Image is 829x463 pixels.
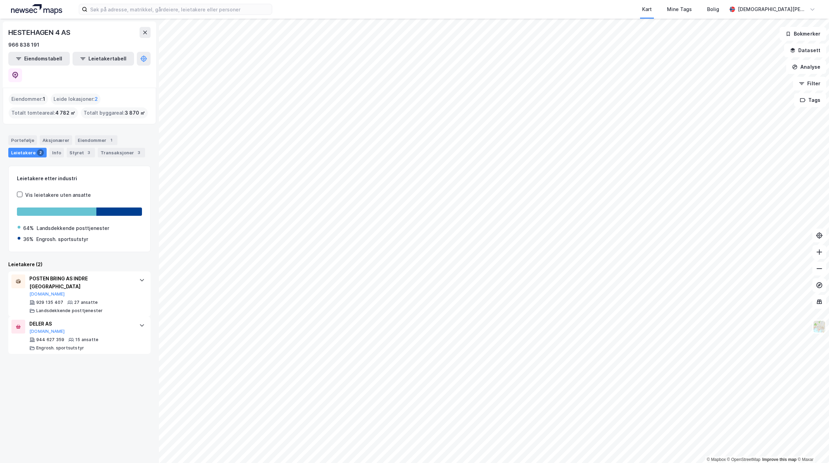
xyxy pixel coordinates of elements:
[108,137,115,144] div: 1
[667,5,692,13] div: Mine Tags
[36,300,63,305] div: 929 135 407
[67,148,95,157] div: Styret
[36,235,88,243] div: Engrosh. sportsutstyr
[74,300,98,305] div: 27 ansatte
[95,95,98,103] span: 2
[8,41,39,49] div: 966 838 191
[81,107,148,118] div: Totalt byggareal :
[738,5,807,13] div: [DEMOGRAPHIC_DATA][PERSON_NAME]
[87,4,272,15] input: Søk på adresse, matrikkel, gårdeiere, leietakere eller personer
[23,224,34,232] div: 64%
[51,94,101,105] div: Leide lokasjoner :
[762,457,797,462] a: Improve this map
[36,308,103,314] div: Landsdekkende posttjenester
[813,320,826,333] img: Z
[794,93,826,107] button: Tags
[98,148,145,157] div: Transaksjoner
[73,52,134,66] button: Leietakertabell
[29,329,65,334] button: [DOMAIN_NAME]
[25,191,91,199] div: Vis leietakere uten ansatte
[75,337,98,343] div: 15 ansatte
[36,345,84,351] div: Engrosh. sportsutstyr
[75,135,117,145] div: Eiendommer
[8,135,37,145] div: Portefølje
[29,274,132,291] div: POSTEN BRING AS INDRE [GEOGRAPHIC_DATA]
[125,109,145,117] span: 3 870 ㎡
[40,135,72,145] div: Aksjonærer
[55,109,75,117] span: 4 782 ㎡
[17,174,142,183] div: Leietakere etter industri
[37,224,109,232] div: Landsdekkende posttjenester
[780,27,826,41] button: Bokmerker
[727,457,761,462] a: OpenStreetMap
[29,291,65,297] button: [DOMAIN_NAME]
[49,148,64,157] div: Info
[43,95,45,103] span: 1
[9,107,78,118] div: Totalt tomteareal :
[707,457,726,462] a: Mapbox
[36,337,64,343] div: 944 627 359
[23,235,34,243] div: 36%
[37,149,44,156] div: 2
[794,430,829,463] iframe: Chat Widget
[85,149,92,156] div: 3
[8,27,72,38] div: HESTEHAGEN 4 AS
[8,148,47,157] div: Leietakere
[135,149,142,156] div: 3
[793,77,826,90] button: Filter
[784,44,826,57] button: Datasett
[707,5,719,13] div: Bolig
[29,320,132,328] div: DELER AS
[786,60,826,74] button: Analyse
[8,260,151,269] div: Leietakere (2)
[642,5,652,13] div: Kart
[9,94,48,105] div: Eiendommer :
[11,4,62,15] img: logo.a4113a55bc3d86da70a041830d287a7e.svg
[8,52,70,66] button: Eiendomstabell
